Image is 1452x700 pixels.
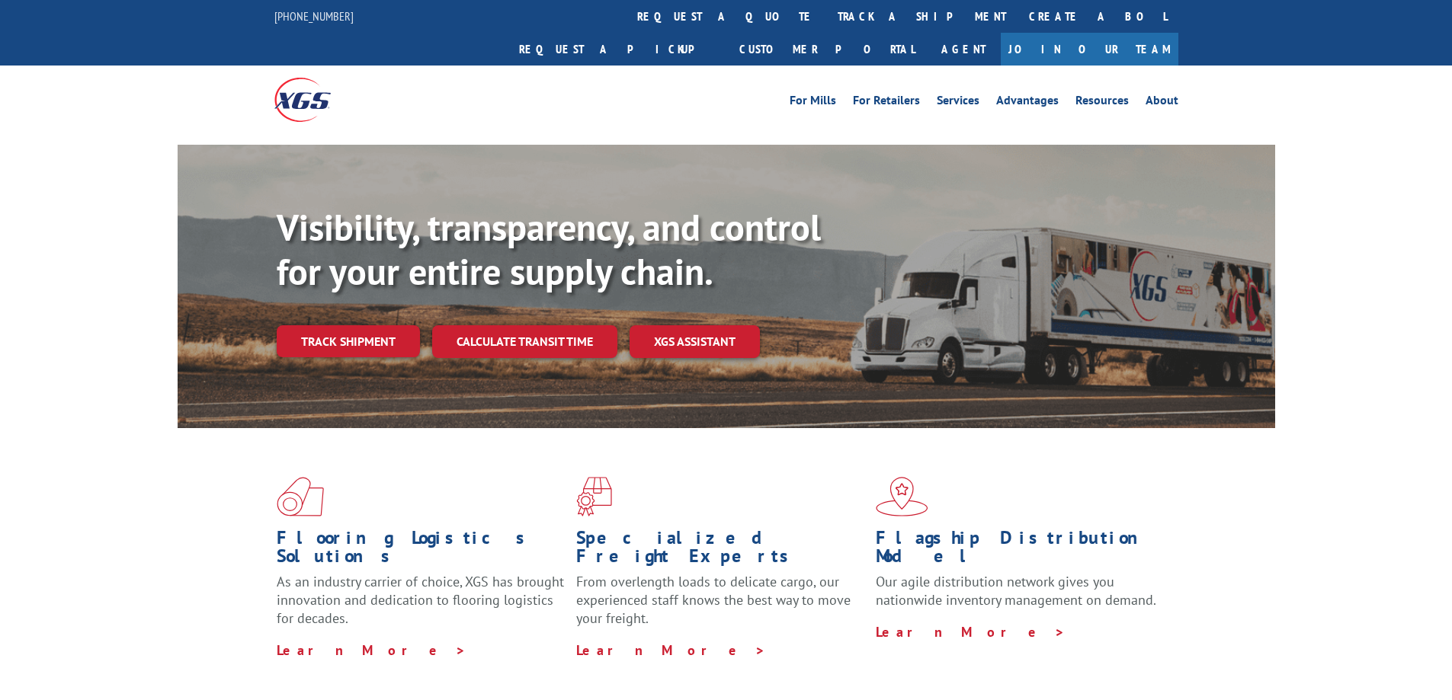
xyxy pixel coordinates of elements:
a: Customer Portal [728,33,926,66]
a: For Mills [790,94,836,111]
h1: Flagship Distribution Model [876,529,1164,573]
img: xgs-icon-flagship-distribution-model-red [876,477,928,516]
a: Agent [926,33,1001,66]
a: Request a pickup [508,33,728,66]
h1: Flooring Logistics Solutions [277,529,565,573]
img: xgs-icon-total-supply-chain-intelligence-red [277,477,324,516]
a: Learn More > [277,641,466,659]
a: [PHONE_NUMBER] [274,8,354,24]
img: xgs-icon-focused-on-flooring-red [576,477,612,516]
a: For Retailers [853,94,920,111]
a: Track shipment [277,325,420,357]
a: Advantages [996,94,1059,111]
a: Join Our Team [1001,33,1178,66]
a: XGS ASSISTANT [630,325,760,358]
span: Our agile distribution network gives you nationwide inventory management on demand. [876,573,1156,609]
a: Calculate transit time [432,325,617,358]
a: Learn More > [576,641,766,659]
h1: Specialized Freight Experts [576,529,864,573]
a: Services [937,94,979,111]
a: About [1146,94,1178,111]
a: Resources [1075,94,1129,111]
a: Learn More > [876,623,1066,641]
span: As an industry carrier of choice, XGS has brought innovation and dedication to flooring logistics... [277,573,564,627]
p: From overlength loads to delicate cargo, our experienced staff knows the best way to move your fr... [576,573,864,641]
b: Visibility, transparency, and control for your entire supply chain. [277,203,821,295]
